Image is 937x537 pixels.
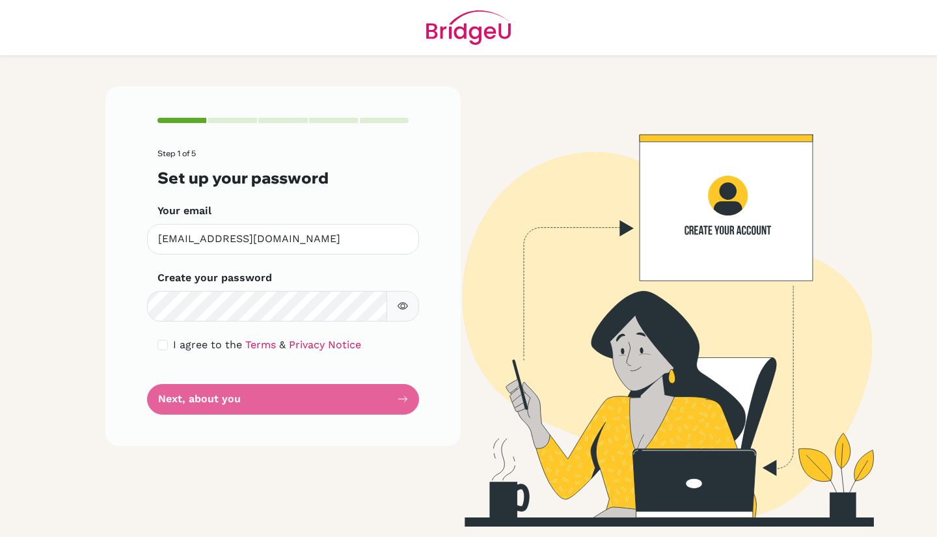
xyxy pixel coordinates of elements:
span: Step 1 of 5 [157,148,196,158]
a: Terms [245,338,276,351]
span: & [279,338,286,351]
label: Your email [157,203,211,219]
label: Create your password [157,270,272,286]
h3: Set up your password [157,169,409,187]
a: Privacy Notice [289,338,361,351]
input: Insert your email* [147,224,419,255]
span: I agree to the [173,338,242,351]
